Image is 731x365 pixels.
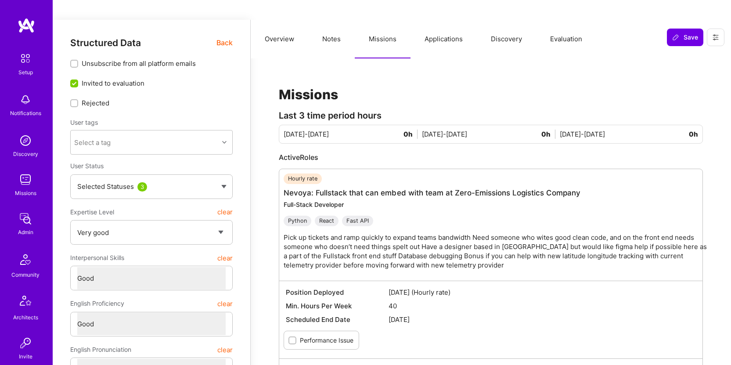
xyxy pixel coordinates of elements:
[342,216,373,226] div: Fast API
[217,342,233,358] button: clear
[217,204,233,220] button: clear
[389,315,696,324] span: [DATE]
[315,216,338,226] div: React
[17,210,34,228] img: admin teamwork
[284,200,707,209] div: Full-Stack Developer
[411,20,477,58] button: Applications
[284,130,422,139] div: [DATE]-[DATE]
[389,301,696,311] span: 40
[217,296,233,311] button: clear
[284,233,707,270] p: Pick up tickets and ramp quickly to expand teams bandwidth Need someone who wites good clean code...
[355,20,411,58] button: Missions
[284,188,580,197] a: Nevoya: Fullstack that can embed with team at Zero-Emissions Logistics Company
[422,130,560,139] div: [DATE]-[DATE]
[11,270,40,279] div: Community
[18,228,33,237] div: Admin
[221,185,227,188] img: caret
[560,130,698,139] div: [DATE]-[DATE]
[300,336,353,345] label: Performance Issue
[16,49,35,68] img: setup
[17,91,34,108] img: bell
[403,130,418,139] span: 0h
[284,216,311,226] div: Python
[279,111,703,120] div: Last 3 time period hours
[19,352,32,361] div: Invite
[308,20,355,58] button: Notes
[284,173,322,184] div: Hourly rate
[82,79,144,88] span: Invited to evaluation
[17,171,34,188] img: teamwork
[10,108,41,118] div: Notifications
[70,250,124,266] span: Interpersonal Skills
[689,130,698,139] span: 0h
[477,20,536,58] button: Discovery
[286,315,389,324] span: Scheduled End Date
[541,130,555,139] span: 0h
[70,162,104,170] span: User Status
[13,149,38,159] div: Discovery
[389,288,696,297] span: [DATE] (Hourly rate)
[279,152,703,162] div: Active Roles
[251,20,308,58] button: Overview
[286,288,389,297] span: Position Deployed
[17,132,34,149] img: discovery
[70,204,114,220] span: Expertise Level
[70,296,124,311] span: English Proficiency
[82,98,109,108] span: Rejected
[13,313,38,322] div: Architects
[70,37,141,48] span: Structured Data
[536,20,596,58] button: Evaluation
[216,37,233,48] span: Back
[667,29,703,46] button: Save
[15,249,36,270] img: Community
[217,250,233,266] button: clear
[70,118,98,126] label: User tags
[18,18,35,33] img: logo
[672,33,698,42] span: Save
[286,301,389,311] span: Min. Hours Per Week
[222,140,227,145] i: icon Chevron
[15,292,36,313] img: Architects
[137,182,147,192] div: 3
[82,59,196,68] span: Unsubscribe from all platform emails
[15,188,36,198] div: Missions
[18,68,33,77] div: Setup
[77,182,134,191] span: Selected Statuses
[17,334,34,352] img: Invite
[74,138,111,147] div: Select a tag
[279,87,703,102] h1: Missions
[70,342,131,358] span: English Pronunciation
